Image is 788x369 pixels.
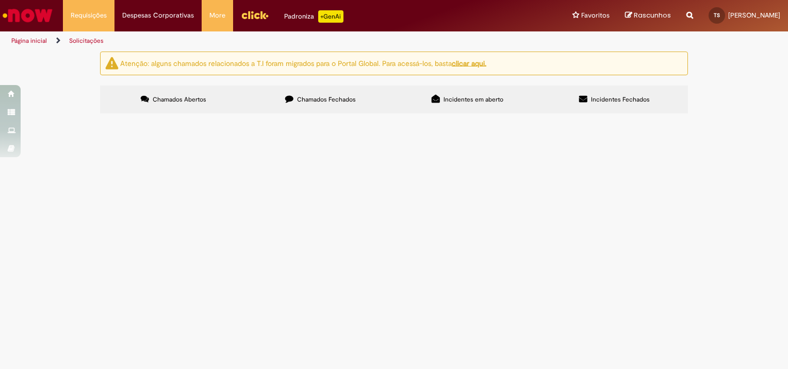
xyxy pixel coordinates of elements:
[444,95,503,104] span: Incidentes em aberto
[591,95,650,104] span: Incidentes Fechados
[11,37,47,45] a: Página inicial
[284,10,343,23] div: Padroniza
[634,10,671,20] span: Rascunhos
[153,95,206,104] span: Chamados Abertos
[209,10,225,21] span: More
[1,5,54,26] img: ServiceNow
[8,31,518,51] ul: Trilhas de página
[318,10,343,23] p: +GenAi
[241,7,269,23] img: click_logo_yellow_360x200.png
[71,10,107,21] span: Requisições
[297,95,356,104] span: Chamados Fechados
[714,12,720,19] span: TS
[625,11,671,21] a: Rascunhos
[728,11,780,20] span: [PERSON_NAME]
[120,58,486,68] ng-bind-html: Atenção: alguns chamados relacionados a T.I foram migrados para o Portal Global. Para acessá-los,...
[122,10,194,21] span: Despesas Corporativas
[69,37,104,45] a: Solicitações
[581,10,610,21] span: Favoritos
[452,58,486,68] a: clicar aqui.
